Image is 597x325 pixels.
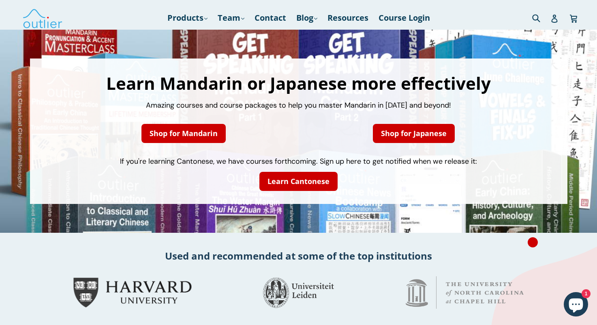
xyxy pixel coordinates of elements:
a: Course Login [374,11,434,25]
img: Outlier Linguistics [22,6,63,30]
input: Search [530,9,552,26]
a: Shop for Mandarin [141,124,226,143]
a: Products [163,11,212,25]
a: Team [214,11,248,25]
a: Blog [292,11,321,25]
span: If you're learning Cantonese, we have courses forthcoming. Sign up here to get notified when we r... [120,156,477,166]
span: Amazing courses and course packages to help you master Mandarin in [DATE] and beyond! [146,100,451,110]
a: Shop for Japanese [373,124,455,143]
a: Resources [323,11,372,25]
a: Learn Cantonese [259,172,338,191]
a: Contact [250,11,290,25]
inbox-online-store-chat: Shopify online store chat [561,292,591,318]
h1: Learn Mandarin or Japanese more effectively [38,75,559,92]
